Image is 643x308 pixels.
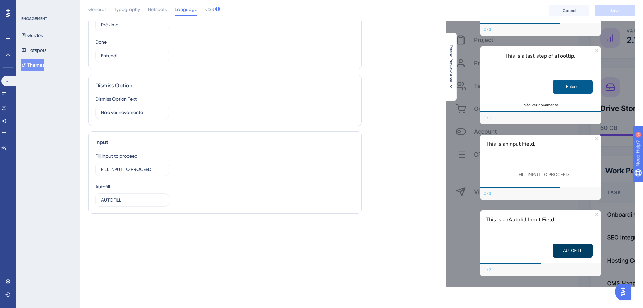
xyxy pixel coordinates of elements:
[448,44,454,82] span: Extend Preview Area
[480,188,601,200] div: Footer
[595,213,598,216] div: Close Preview
[21,29,43,41] button: Guides
[101,52,163,59] input: Done
[446,44,456,89] button: Extend Preview Area
[175,5,197,13] span: Language
[553,80,593,94] button: Done
[21,16,47,21] div: ENGAGEMENT
[148,5,167,13] span: Hotspots
[101,166,163,173] input: Fill input to proceed
[508,216,555,223] b: Autofill Input Field.
[484,27,491,32] div: Step 2 of 3
[480,24,601,36] div: Footer
[523,102,558,108] div: Não ver novamente
[557,52,575,60] b: Tooltip.
[95,152,138,160] div: Fill input to proceed
[95,138,355,146] div: Input
[205,5,214,13] span: CSS
[95,95,137,103] div: Dismiss Option Text
[101,109,163,116] input: Dismiss Option Text
[519,172,569,178] p: FILL INPUT TO PROCEED
[101,21,163,28] input: Next
[46,3,50,9] div: 9+
[114,5,140,13] span: Typography
[486,52,595,61] p: This is a last step of a
[101,196,163,204] input: Autofill
[615,282,635,302] iframe: UserGuiding AI Assistant Launcher
[595,5,635,16] button: Save
[549,5,589,16] button: Cancel
[595,137,598,140] div: Close Preview
[95,38,107,46] div: Done
[486,140,595,149] p: This is an
[595,49,598,52] div: Close Preview
[480,112,601,124] div: Footer
[610,8,620,13] span: Save
[480,264,601,276] div: Footer
[484,191,491,196] div: Step 2 of 3
[486,216,595,224] p: This is an
[563,8,576,13] span: Cancel
[21,59,44,71] button: Themes
[484,115,491,121] div: Step 1 of 1
[95,183,110,191] div: Autofill
[508,140,535,148] b: Input Field.
[484,267,491,273] div: Step 1 of 2
[553,244,593,258] button: Autofill
[88,5,106,13] span: General
[95,82,355,90] div: Dismiss Option
[16,2,42,10] span: Need Help?
[21,44,46,56] button: Hotspots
